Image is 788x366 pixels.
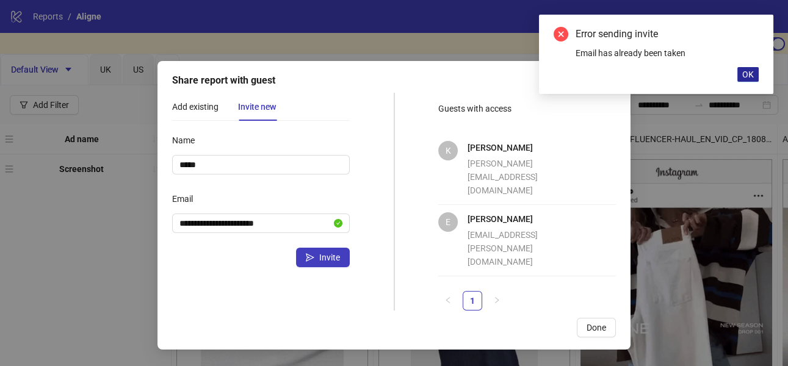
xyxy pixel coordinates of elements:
button: right [487,291,507,310]
label: Name [172,131,203,150]
li: Previous Page [438,291,458,310]
button: Done [577,318,616,337]
span: send [306,253,314,262]
a: Close [745,27,759,40]
div: [PERSON_NAME][EMAIL_ADDRESS][DOMAIN_NAME] [468,157,582,197]
div: Invite new [238,100,277,113]
span: right [493,296,501,304]
span: Done [587,323,606,332]
div: Error sending invite [576,27,759,41]
button: Invite [296,248,350,267]
div: [EMAIL_ADDRESS][PERSON_NAME][DOMAIN_NAME] [468,228,582,268]
a: 1 [463,292,482,310]
label: Email [172,189,201,209]
div: Email has already been taken [576,46,759,60]
h4: [PERSON_NAME] [468,212,582,226]
span: close-circle [554,27,568,41]
span: OK [742,70,754,79]
h4: [PERSON_NAME] [468,141,582,154]
span: K [446,144,451,157]
input: Name [172,155,350,174]
button: OK [737,67,759,82]
span: Guests with access [438,104,511,113]
input: Email [179,217,331,230]
span: left [444,296,452,304]
span: Invite [319,253,340,262]
div: Add existing [172,100,219,113]
li: Next Page [487,291,507,310]
div: Share report with guest [172,73,616,88]
li: 1 [463,291,482,310]
button: left [438,291,458,310]
span: E [446,215,450,229]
